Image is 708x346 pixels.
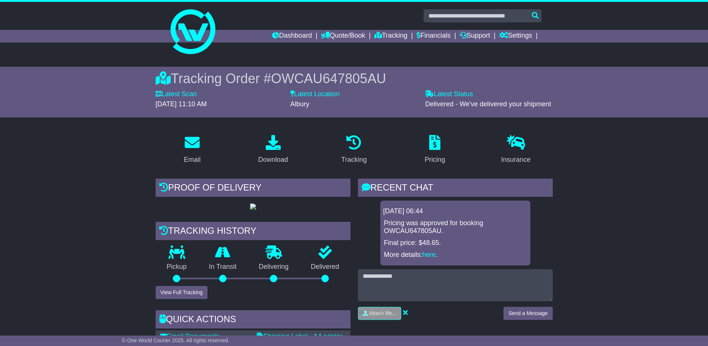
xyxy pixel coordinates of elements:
[358,179,553,199] div: RECENT CHAT
[257,333,343,340] a: Shipping Label - A4 printer
[341,155,367,165] div: Tracking
[258,155,288,165] div: Download
[184,155,200,165] div: Email
[179,132,205,167] a: Email
[384,239,527,247] p: Final price: $48.65.
[384,219,527,235] p: Pricing was approved for booking OWCAU647805AU.
[271,71,386,86] span: OWCAU647805AU
[156,222,350,242] div: Tracking history
[122,337,230,343] span: © One World Courier 2025. All rights reserved.
[425,90,473,98] label: Latest Status
[290,90,340,98] label: Latest Location
[384,251,527,259] p: More details: .
[156,100,207,108] span: [DATE] 11:10 AM
[300,263,350,271] p: Delivered
[422,251,436,258] a: here
[156,263,198,271] p: Pickup
[503,307,552,320] button: Send a Message
[425,155,445,165] div: Pricing
[460,30,490,43] a: Support
[383,207,527,216] div: [DATE] 06:44
[198,263,248,271] p: In Transit
[253,132,293,167] a: Download
[496,132,536,167] a: Insurance
[160,333,219,340] a: Email Documents
[290,100,309,108] span: Albury
[156,90,197,98] label: Latest Scan
[248,263,300,271] p: Delivering
[420,132,450,167] a: Pricing
[501,155,531,165] div: Insurance
[425,100,551,108] span: Delivered - We've delivered your shipment
[156,179,350,199] div: Proof of Delivery
[417,30,450,43] a: Financials
[156,70,553,86] div: Tracking Order #
[272,30,312,43] a: Dashboard
[374,30,407,43] a: Tracking
[321,30,365,43] a: Quote/Book
[156,310,350,330] div: Quick Actions
[156,286,208,299] button: View Full Tracking
[250,204,256,210] img: GetPodImage
[336,132,371,167] a: Tracking
[499,30,532,43] a: Settings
